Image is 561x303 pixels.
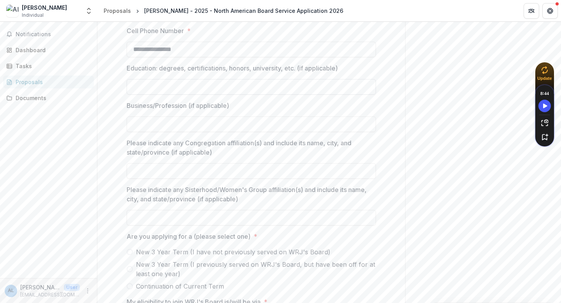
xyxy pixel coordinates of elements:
a: Dashboard [3,44,94,56]
button: Partners [524,3,539,19]
span: Individual [22,12,44,19]
div: [PERSON_NAME] - 2025 - North American Board Service Application 2026 [144,7,343,15]
div: Tasks [16,62,88,70]
a: Tasks [3,60,94,72]
div: [PERSON_NAME] [22,4,67,12]
p: [PERSON_NAME] [20,283,61,291]
div: Aliza Lesser [8,288,14,293]
p: Education: degrees, certifications, honors, university, etc. (if applicable) [127,63,338,73]
button: Notifications [3,28,94,41]
div: Documents [16,94,88,102]
button: More [83,286,92,296]
span: New 3 Year Term (I have not previously served on WRJ's Board) [136,247,330,257]
a: Proposals [101,5,134,16]
span: Continuation of Current Term [136,282,224,291]
p: Please indicate any Congregation affiliation(s) and include its name, city, and state/province (i... [127,138,371,157]
p: [EMAIL_ADDRESS][DOMAIN_NAME] [20,291,80,298]
p: Please indicate any Sisterhood/Women's Group affiliation(s) and include its name, city, and state... [127,185,371,204]
span: New 3 Year Term (I previously served on WRJ's Board, but have been off for at least one year) [136,260,376,278]
div: Dashboard [16,46,88,54]
span: Notifications [16,31,91,38]
button: Get Help [542,3,558,19]
a: Proposals [3,76,94,88]
p: User [64,284,80,291]
a: Documents [3,92,94,104]
p: Business/Profession (if applicable) [127,101,229,110]
p: Cell Phone Number [127,26,184,35]
div: Proposals [104,7,131,15]
img: Aliza Lesser [6,5,19,17]
nav: breadcrumb [101,5,346,16]
div: Proposals [16,78,88,86]
button: Open entity switcher [83,3,94,19]
p: Are you applying for a (please select one) [127,232,251,241]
